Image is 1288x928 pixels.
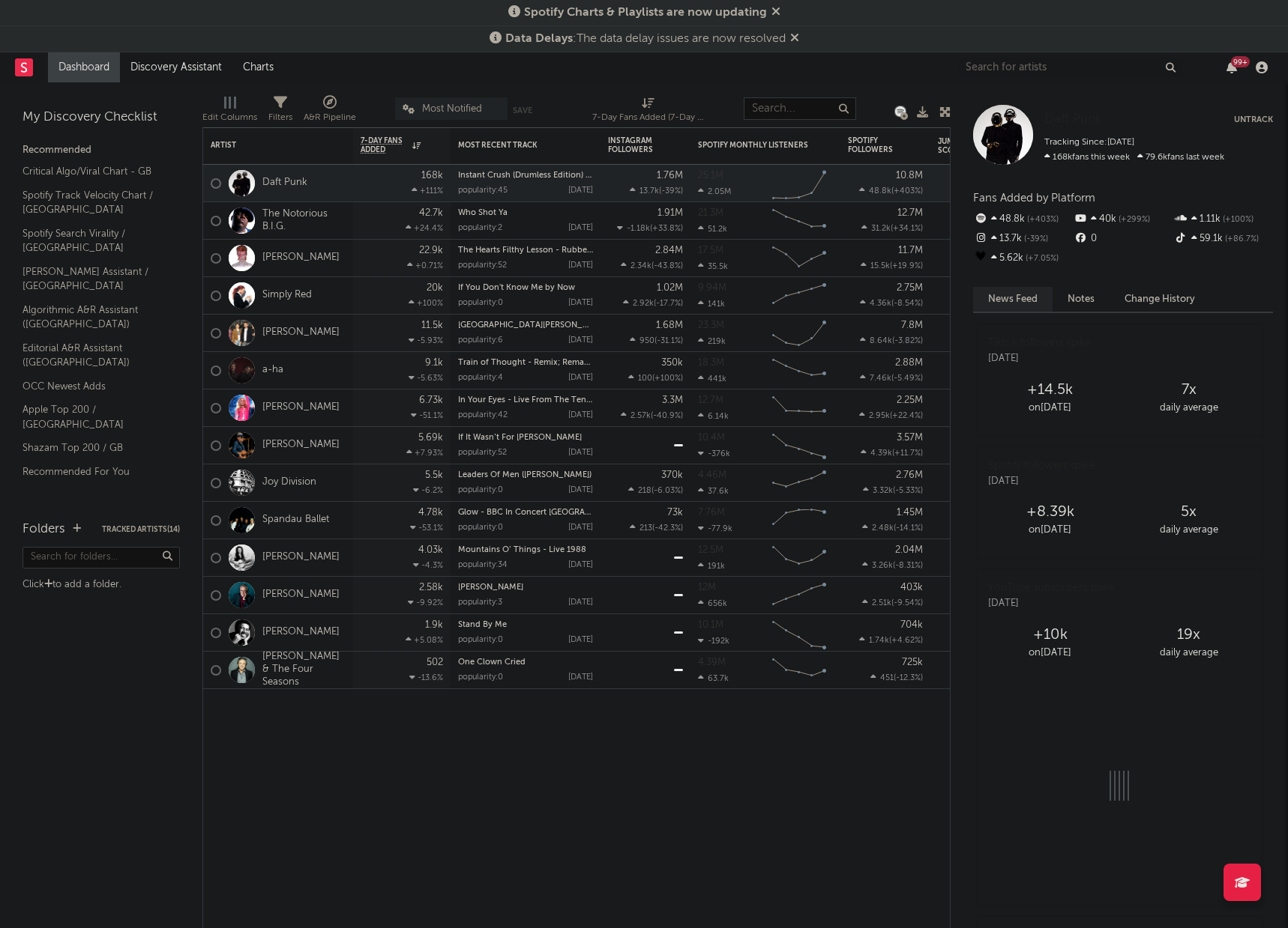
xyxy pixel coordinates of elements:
[458,621,507,629] a: Stand By Me
[422,104,482,114] span: Most Notified
[22,302,165,333] a: Algorithmic A&R Assistant ([GEOGRAPHIC_DATA])
[892,262,921,270] span: +19.9 %
[698,186,731,196] div: 2.05M
[860,298,923,308] div: ( )
[870,449,892,458] span: 4.39k
[458,509,593,517] div: Glow - BBC In Concert Paris Theatre, Regent Street, 7th April 1982
[872,562,893,570] span: 3.26k
[505,33,786,45] span: : The data delay issues are now resolved
[938,437,998,455] div: 44.4
[765,464,833,502] svg: Chart title
[938,324,998,342] div: 68.3
[568,486,593,494] div: [DATE]
[410,523,443,533] div: -53.1 %
[938,474,998,492] div: 42.6
[765,315,833,352] svg: Chart title
[458,172,675,180] a: Instant Crush (Drumless Edition) (feat. [PERSON_NAME])
[896,171,923,181] div: 10.8M
[627,225,650,233] span: -1.18k
[412,186,443,195] div: +111 %
[458,209,508,217] a: Who Shot Ya
[421,171,443,181] div: 168k
[938,586,998,604] div: 74.4
[654,262,681,270] span: -43.8 %
[698,224,727,234] div: 51.2k
[698,411,729,421] div: 6.14k
[765,539,833,577] svg: Chart title
[894,337,921,345] span: -3.82 %
[638,487,651,495] span: 218
[458,246,631,255] a: The Hearts Filthy Lesson - Rubber Radio Mix
[262,439,340,452] a: [PERSON_NAME]
[765,577,833,614] svg: Chart title
[765,277,833,315] svg: Chart title
[859,410,923,420] div: ( )
[698,321,724,330] div: 23.3M
[870,374,891,383] span: 7.46k
[268,109,292,127] div: Filters
[1022,235,1048,243] span: -39 %
[120,52,232,82] a: Discovery Assistant
[568,411,593,419] div: [DATE]
[211,141,323,150] div: Artist
[22,521,65,539] div: Folders
[896,524,921,533] span: -14.1 %
[869,412,890,420] span: 2.95k
[458,561,508,569] div: popularity: 34
[1173,210,1273,229] div: 1.11k
[568,299,593,307] div: [DATE]
[895,487,921,495] span: -5.33 %
[262,476,316,489] a: Joy Division
[568,561,593,569] div: [DATE]
[568,336,593,345] div: [DATE]
[640,187,659,195] span: 13.7k
[458,486,503,494] div: popularity: 0
[893,225,921,233] span: +34.1 %
[872,524,894,533] span: 2.48k
[698,141,810,150] div: Spotify Monthly Listeners
[698,583,716,592] div: 12M
[790,33,799,45] span: Dismiss
[102,526,180,533] button: Tracked Artists(14)
[631,262,651,270] span: 2.34k
[458,321,608,330] a: [GEOGRAPHIC_DATA][PERSON_NAME]
[621,261,683,270] div: ( )
[981,503,1119,521] div: +8.39k
[458,411,508,419] div: popularity: 42
[862,523,923,533] div: ( )
[698,358,724,368] div: 18.3M
[22,142,180,160] div: Recommended
[304,90,356,133] div: A&R Pipeline
[22,401,165,432] a: Apple Top 200 / [GEOGRAPHIC_DATA]
[262,177,307,189] a: Daft Punk
[304,109,356,127] div: A&R Pipeline
[458,546,593,554] div: Mountains O’ Things - Live 1988
[938,362,998,380] div: 71.8
[406,448,443,458] div: +7.93 %
[630,523,683,533] div: ( )
[698,395,723,405] div: 12.7M
[988,458,1095,474] div: Spotify followers spike
[628,485,683,495] div: ( )
[22,464,165,480] a: Recommended For You
[458,396,624,404] a: In Your Eyes - Live From The Tension Tour
[568,186,593,195] div: [DATE]
[22,340,165,371] a: Editorial A&R Assistant ([GEOGRAPHIC_DATA])
[458,284,575,292] a: If You Don't Know Me by Now
[938,287,998,305] div: 47.3
[458,471,593,479] div: Leaders Of Men (Martin Hannett Sessions)
[894,187,921,195] span: +403 %
[22,378,165,395] a: OCC Newest Adds
[409,298,443,308] div: +100 %
[568,598,593,607] div: [DATE]
[657,208,683,218] div: 1.91M
[406,223,443,233] div: +24.4 %
[568,524,593,532] div: [DATE]
[513,106,532,115] button: Save
[973,192,1095,204] span: Fans Added by Platform
[262,401,340,414] a: [PERSON_NAME]
[640,337,654,345] span: 950
[1044,112,1102,127] a: Daft Punk
[938,212,998,230] div: 70.9
[744,97,856,120] input: Search...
